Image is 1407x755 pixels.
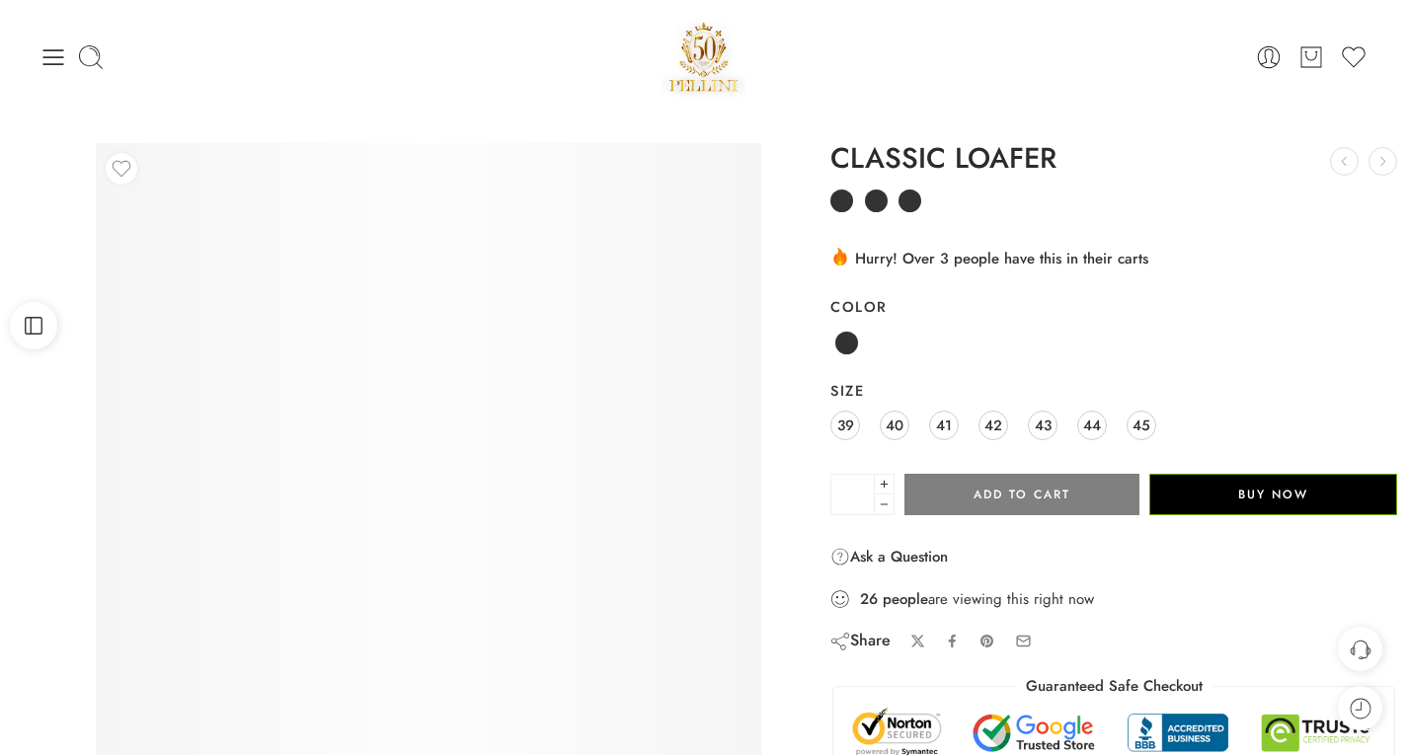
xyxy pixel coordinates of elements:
[984,412,1002,438] span: 42
[1149,474,1397,515] button: Buy Now
[979,634,995,649] a: Pin on Pinterest
[1035,412,1052,438] span: 43
[1016,676,1212,697] legend: Guaranteed Safe Checkout
[1255,43,1283,71] a: Login / Register
[978,411,1008,440] a: 42
[1297,43,1325,71] a: Cart
[837,412,854,438] span: 39
[1015,633,1032,649] a: Email to your friends
[1077,411,1107,440] a: 44
[936,412,952,438] span: 41
[1083,412,1101,438] span: 44
[910,634,925,648] a: Share on X
[929,411,959,440] a: 41
[1133,412,1150,438] span: 45
[1028,411,1057,440] a: 43
[830,143,1397,175] h1: CLASSIC LOAFER
[830,545,948,568] a: Ask a Question
[883,589,928,609] strong: people
[830,588,1397,610] div: are viewing this right now
[830,411,860,440] a: 39
[662,15,746,99] a: Pellini -
[945,634,960,648] a: Share on Facebook
[886,412,903,438] span: 40
[880,411,909,440] a: 40
[830,246,1397,269] div: Hurry! Over 3 people have this in their carts
[860,589,878,609] strong: 26
[830,630,891,651] div: Share
[830,381,1397,401] label: Size
[904,474,1139,515] button: Add to cart
[1127,411,1156,440] a: 45
[1340,43,1368,71] a: Wishlist
[830,297,1397,317] label: Color
[830,474,875,515] input: Product quantity
[662,15,746,99] img: Pellini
